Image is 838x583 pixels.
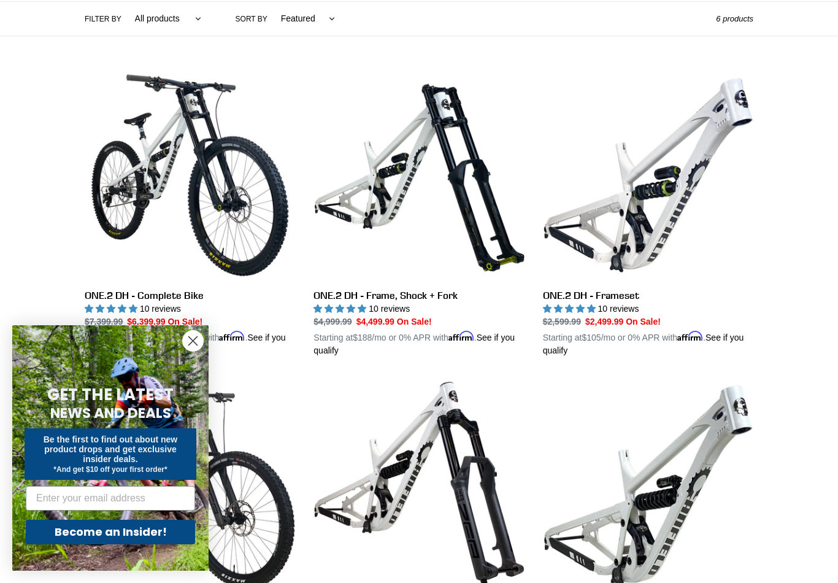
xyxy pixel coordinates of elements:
button: Become an Insider! [26,520,195,544]
span: 6 products [716,14,753,23]
label: Sort by [236,14,267,25]
span: GET THE LATEST [47,384,174,406]
span: *And get $10 off your first order* [53,465,167,474]
span: NEWS AND DEALS [50,403,171,423]
span: Be the first to find out about new product drops and get exclusive insider deals. [44,434,178,464]
label: Filter by [85,14,121,25]
input: Enter your email address [26,486,195,511]
button: Close dialog [182,330,204,352]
